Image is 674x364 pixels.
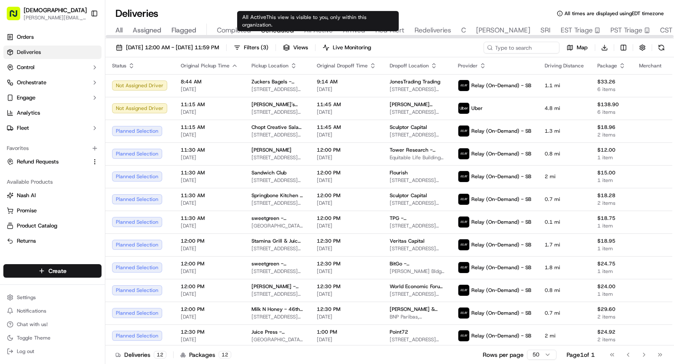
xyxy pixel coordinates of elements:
[181,147,238,153] span: 11:30 AM
[317,124,376,131] span: 11:45 AM
[461,25,466,35] span: C
[251,245,303,252] span: [STREET_ADDRESS][US_STATE]
[597,306,626,313] span: $29.60
[390,62,429,69] span: Dropoff Location
[8,80,24,95] img: 1736555255976-a54dd68f-1ca7-489b-9aae-adbdc363a1c4
[390,313,444,320] span: BNP Paribas, [STREET_ADDRESS][US_STATE]
[251,313,303,320] span: [STREET_ADDRESS][US_STATE]
[5,162,68,177] a: 📗Knowledge Base
[597,329,626,335] span: $24.92
[319,42,375,54] button: Live Monitoring
[317,329,376,335] span: 1:00 PM
[317,62,368,69] span: Original Dropoff Time
[17,158,59,166] span: Refund Requests
[545,82,584,89] span: 1.1 mi
[24,6,87,14] button: [DEMOGRAPHIC_DATA]
[181,336,238,343] span: [DATE]
[545,332,584,339] span: 2 mi
[471,173,531,180] span: Relay (On-Demand) - SB
[545,287,584,294] span: 0.8 mi
[181,313,238,320] span: [DATE]
[390,169,408,176] span: Flourish
[597,238,626,244] span: $18.95
[181,238,238,244] span: 12:00 PM
[8,109,56,116] div: Past conversations
[17,48,41,56] span: Deliveries
[24,14,87,21] button: [PERSON_NAME][EMAIL_ADDRESS][DOMAIN_NAME]
[181,245,238,252] span: [DATE]
[3,305,102,317] button: Notifications
[458,285,469,296] img: relay_logo_black.png
[458,126,469,136] img: relay_logo_black.png
[471,287,531,294] span: Relay (On-Demand) - SB
[597,200,626,206] span: 2 items
[471,82,531,89] span: Relay (On-Demand) - SB
[545,150,584,157] span: 0.8 mi
[112,62,126,69] span: Status
[181,177,238,184] span: [DATE]
[143,83,153,93] button: Start new chat
[458,194,469,205] img: relay_logo_black.png
[237,11,399,31] div: All Active
[390,291,444,297] span: [STREET_ADDRESS][US_STATE]
[251,222,303,229] span: [GEOGRAPHIC_DATA], [STREET_ADDRESS][US_STATE]
[390,306,444,313] span: [PERSON_NAME] & [PERSON_NAME]
[577,44,588,51] span: Map
[17,124,29,132] span: Fleet
[251,260,303,267] span: sweetgreen - [GEOGRAPHIC_DATA]
[458,80,469,91] img: relay_logo_black.png
[181,260,238,267] span: 12:00 PM
[317,131,376,138] span: [DATE]
[655,42,667,54] button: Refresh
[390,336,444,343] span: [STREET_ADDRESS][PERSON_NAME][US_STATE]
[3,45,102,59] a: Deliveries
[390,147,444,153] span: Tower Research - [GEOGRAPHIC_DATA]
[3,121,102,135] button: Fleet
[390,192,427,199] span: Sculptor Capital
[8,8,25,25] img: Nash
[597,283,626,290] span: $24.00
[545,128,584,134] span: 1.3 mi
[390,78,440,85] span: JonesTrading Trading
[317,147,376,153] span: 12:00 PM
[251,177,303,184] span: [STREET_ADDRESS][US_STATE]
[390,131,444,138] span: [STREET_ADDRESS][US_STATE]
[597,177,626,184] span: 1 item
[597,78,626,85] span: $33.26
[545,62,584,69] span: Driving Distance
[126,44,219,51] span: [DATE] 12:00 AM - [DATE] 11:59 PM
[597,222,626,229] span: 1 item
[317,192,376,199] span: 12:00 PM
[317,313,376,320] span: [DATE]
[3,332,102,344] button: Toggle Theme
[317,200,376,206] span: [DATE]
[251,329,303,335] span: Juice Press - [GEOGRAPHIC_DATA]
[390,200,444,206] span: [STREET_ADDRESS][US_STATE]
[471,219,531,225] span: Relay (On-Demand) - SB
[80,165,135,174] span: API Documentation
[317,222,376,229] span: [DATE]
[390,245,444,252] span: [STREET_ADDRESS][US_STATE]
[8,166,15,173] div: 📗
[564,10,664,17] span: All times are displayed using EDT timezone
[181,109,238,115] span: [DATE]
[3,61,102,74] button: Control
[317,283,376,290] span: 12:30 PM
[3,30,102,44] a: Orders
[390,154,444,161] span: Equitable Life Building, [STREET_ADDRESS][US_STATE]
[279,42,312,54] button: Views
[181,306,238,313] span: 12:00 PM
[17,294,36,301] span: Settings
[597,62,617,69] span: Package
[317,260,376,267] span: 12:30 PM
[471,105,483,112] span: Uber
[390,283,444,290] span: World Economic Forum ([GEOGRAPHIC_DATA])
[390,260,444,267] span: BitGo - [GEOGRAPHIC_DATA]
[251,291,303,297] span: [STREET_ADDRESS][US_STATE]
[597,336,626,343] span: 2 items
[390,124,427,131] span: Sculptor Capital
[333,44,371,51] span: Live Monitoring
[181,215,238,222] span: 11:30 AM
[390,86,444,93] span: [STREET_ADDRESS][PERSON_NAME][US_STATE]
[545,310,584,316] span: 0.7 mi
